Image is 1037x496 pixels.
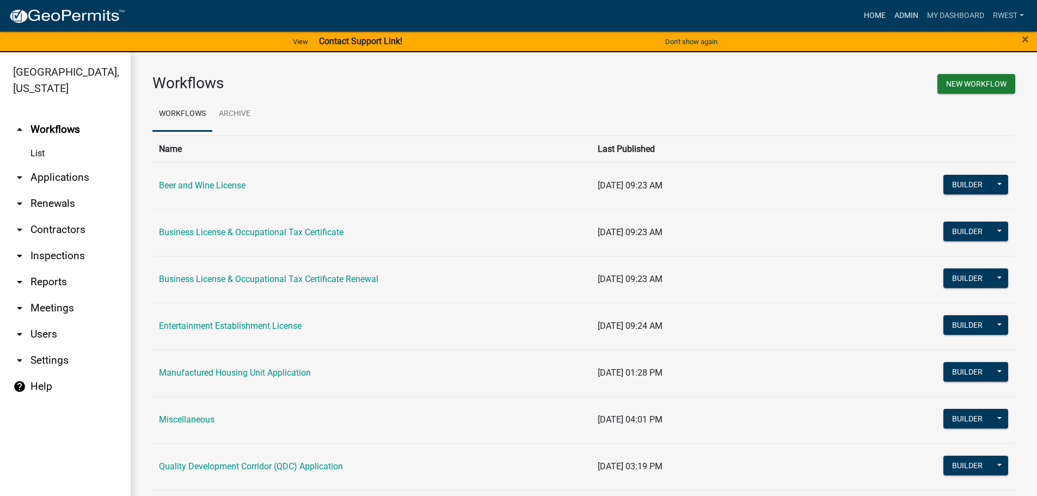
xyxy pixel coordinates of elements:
i: arrow_drop_up [13,123,26,136]
a: Business License & Occupational Tax Certificate [159,227,343,237]
span: [DATE] 09:24 AM [598,321,662,331]
a: Workflows [152,97,212,132]
h3: Workflows [152,74,576,93]
a: View [289,33,312,51]
button: New Workflow [937,74,1015,94]
button: Don't show again [661,33,722,51]
i: arrow_drop_down [13,223,26,236]
a: Home [860,5,890,26]
i: arrow_drop_down [13,302,26,315]
a: Entertainment Establishment License [159,321,302,331]
button: Close [1022,33,1029,46]
span: [DATE] 04:01 PM [598,414,662,425]
span: [DATE] 01:28 PM [598,368,662,378]
a: Quality Development Corridor (QDC) Application [159,461,343,471]
button: Builder [943,222,991,241]
i: arrow_drop_down [13,197,26,210]
span: [DATE] 09:23 AM [598,227,662,237]
button: Builder [943,315,991,335]
th: Name [152,136,591,162]
a: Business License & Occupational Tax Certificate Renewal [159,274,378,284]
button: Builder [943,362,991,382]
span: × [1022,32,1029,47]
th: Last Published [591,136,866,162]
i: arrow_drop_down [13,171,26,184]
i: arrow_drop_down [13,275,26,289]
span: [DATE] 09:23 AM [598,180,662,191]
button: Builder [943,456,991,475]
a: Miscellaneous [159,414,214,425]
a: rwest [989,5,1028,26]
a: Manufactured Housing Unit Application [159,368,311,378]
i: help [13,380,26,393]
button: Builder [943,409,991,428]
i: arrow_drop_down [13,249,26,262]
a: Admin [890,5,923,26]
span: [DATE] 09:23 AM [598,274,662,284]
strong: Contact Support Link! [319,36,402,46]
button: Builder [943,175,991,194]
a: Beer and Wine License [159,180,246,191]
a: Archive [212,97,257,132]
i: arrow_drop_down [13,328,26,341]
button: Builder [943,268,991,288]
span: [DATE] 03:19 PM [598,461,662,471]
a: My Dashboard [923,5,989,26]
i: arrow_drop_down [13,354,26,367]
